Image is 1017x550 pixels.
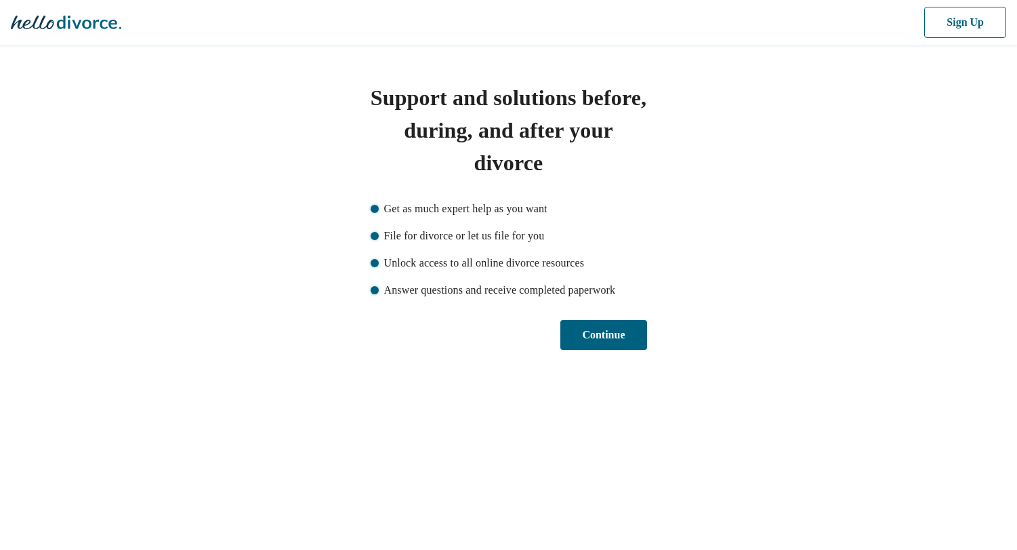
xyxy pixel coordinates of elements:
li: Get as much expert help as you want [371,201,647,217]
li: Answer questions and receive completed paperwork [371,282,647,298]
li: File for divorce or let us file for you [371,228,647,244]
button: Continue [558,320,647,350]
li: Unlock access to all online divorce resources [371,255,647,271]
button: Sign Up [921,7,1006,38]
h1: Support and solutions before, during, and after your divorce [371,81,647,179]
